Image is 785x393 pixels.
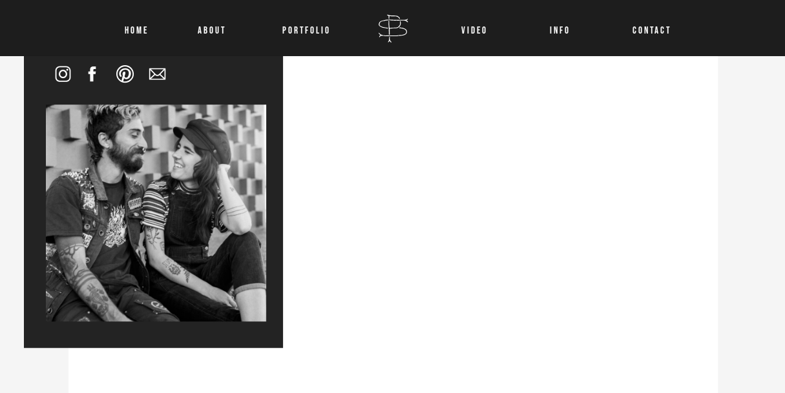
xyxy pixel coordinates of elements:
[121,19,153,36] a: Home
[537,19,584,36] a: INFO
[460,19,489,36] a: VIDEO
[633,19,662,36] a: CONTACT
[277,19,337,36] a: Portfolio
[195,19,229,36] a: About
